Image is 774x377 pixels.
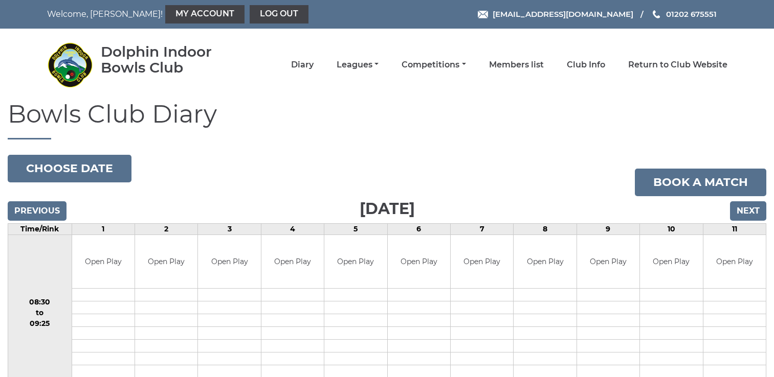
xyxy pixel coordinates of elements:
[450,223,513,234] td: 7
[703,235,766,289] td: Open Play
[628,59,727,70] a: Return to Club Website
[514,235,576,289] td: Open Play
[514,223,577,234] td: 8
[653,10,660,18] img: Phone us
[8,223,72,234] td: Time/Rink
[635,169,766,196] a: Book a match
[101,44,241,76] div: Dolphin Indoor Bowls Club
[640,223,703,234] td: 10
[72,223,135,234] td: 1
[198,223,261,234] td: 3
[8,201,67,221] input: Previous
[387,223,450,234] td: 6
[337,59,379,70] a: Leagues
[291,59,314,70] a: Diary
[261,235,324,289] td: Open Play
[47,42,93,88] img: Dolphin Indoor Bowls Club
[666,9,717,19] span: 01202 675551
[402,59,466,70] a: Competitions
[730,201,766,221] input: Next
[577,235,639,289] td: Open Play
[478,11,488,18] img: Email
[388,235,450,289] td: Open Play
[8,155,131,182] button: Choose date
[567,59,605,70] a: Club Info
[651,8,717,20] a: Phone us 01202 675551
[250,5,308,23] a: Log out
[8,101,766,139] h1: Bowls Club Diary
[135,235,197,289] td: Open Play
[489,59,544,70] a: Members list
[451,235,513,289] td: Open Play
[261,223,324,234] td: 4
[703,223,766,234] td: 11
[577,223,639,234] td: 9
[324,235,387,289] td: Open Play
[165,5,245,23] a: My Account
[198,235,260,289] td: Open Play
[493,9,633,19] span: [EMAIL_ADDRESS][DOMAIN_NAME]
[478,8,633,20] a: Email [EMAIL_ADDRESS][DOMAIN_NAME]
[640,235,702,289] td: Open Play
[72,235,135,289] td: Open Play
[47,5,322,23] nav: Welcome, [PERSON_NAME]!
[324,223,387,234] td: 5
[135,223,197,234] td: 2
